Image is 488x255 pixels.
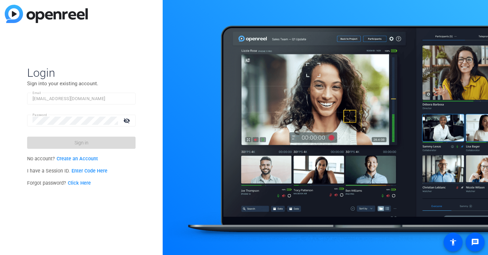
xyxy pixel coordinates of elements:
[27,180,91,186] span: Forgot password?
[27,156,98,162] span: No account?
[449,238,457,246] mat-icon: accessibility
[119,116,136,125] mat-icon: visibility_off
[72,168,107,174] a: Enter Code Here
[27,80,136,87] p: Sign into your existing account.
[68,180,91,186] a: Click Here
[57,156,98,162] a: Create an Account
[27,168,107,174] span: I have a Session ID.
[471,238,479,246] mat-icon: message
[27,66,136,80] span: Login
[33,113,47,117] mat-label: Password
[33,91,41,95] mat-label: Email
[5,5,88,23] img: blue-gradient.svg
[33,95,130,103] input: Enter Email Address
